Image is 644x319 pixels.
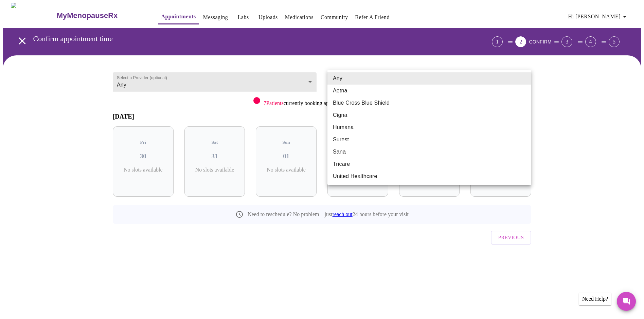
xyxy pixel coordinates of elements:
li: Cigna [327,109,531,121]
li: Tricare [327,158,531,170]
li: Sana [327,146,531,158]
li: Aetna [327,85,531,97]
li: Humana [327,121,531,134]
li: Any [327,72,531,85]
li: Blue Cross Blue Shield [327,97,531,109]
li: Surest [327,134,531,146]
li: United Healthcare [327,170,531,182]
